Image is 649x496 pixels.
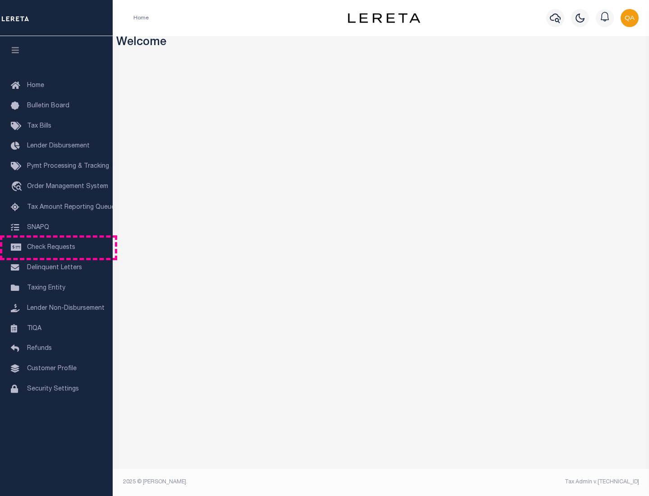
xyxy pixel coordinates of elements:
[388,478,639,486] div: Tax Admin v.[TECHNICAL_ID]
[621,9,639,27] img: svg+xml;base64,PHN2ZyB4bWxucz0iaHR0cDovL3d3dy53My5vcmcvMjAwMC9zdmciIHBvaW50ZXItZXZlbnRzPSJub25lIi...
[27,305,105,312] span: Lender Non-Disbursement
[27,163,109,170] span: Pymt Processing & Tracking
[27,366,77,372] span: Customer Profile
[133,14,149,22] li: Home
[27,285,65,291] span: Taxing Entity
[27,386,79,392] span: Security Settings
[27,345,52,352] span: Refunds
[27,143,90,149] span: Lender Disbursement
[348,13,420,23] img: logo-dark.svg
[27,103,69,109] span: Bulletin Board
[116,36,646,50] h3: Welcome
[11,181,25,193] i: travel_explore
[27,224,49,230] span: SNAPQ
[27,265,82,271] span: Delinquent Letters
[27,123,51,129] span: Tax Bills
[27,325,41,331] span: TIQA
[27,244,75,251] span: Check Requests
[27,184,108,190] span: Order Management System
[27,204,115,211] span: Tax Amount Reporting Queue
[116,478,381,486] div: 2025 © [PERSON_NAME].
[27,83,44,89] span: Home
